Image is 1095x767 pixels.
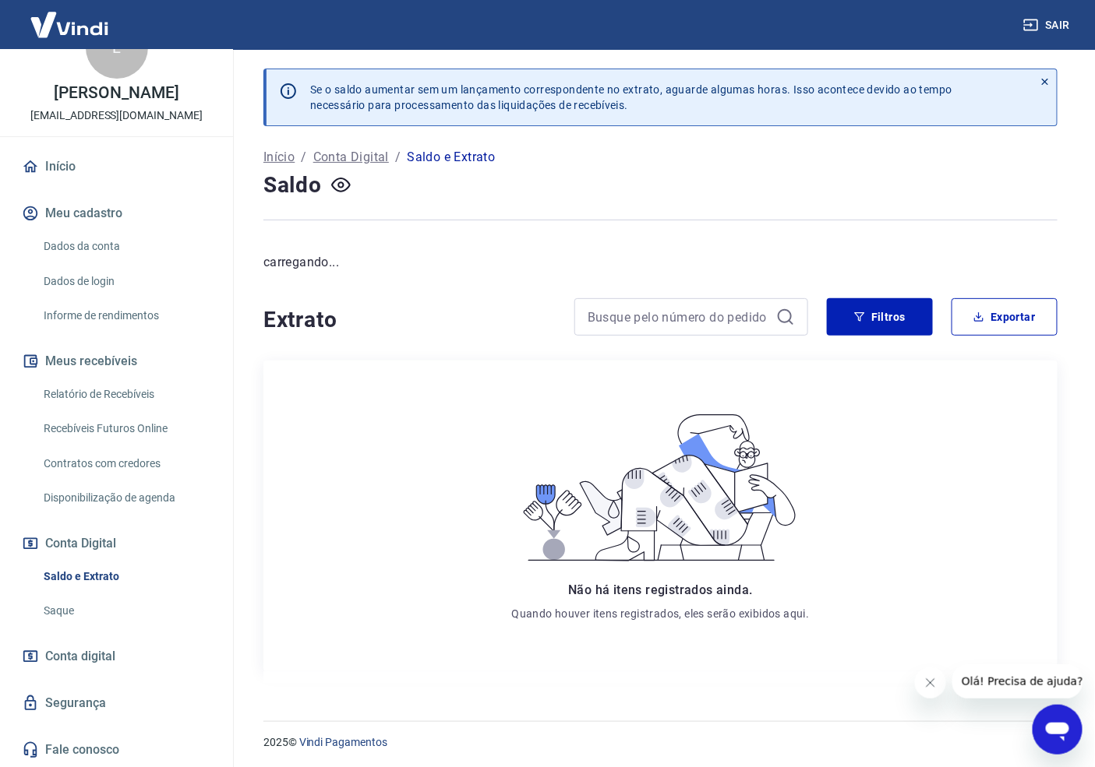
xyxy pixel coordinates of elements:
[301,148,306,167] p: /
[37,448,214,480] a: Contratos com credores
[263,253,1058,272] p: carregando...
[263,170,322,201] h4: Saldo
[37,266,214,297] a: Dados de login
[19,733,214,767] a: Fale conosco
[37,300,214,332] a: Informe de rendimentos
[19,639,214,674] a: Conta digital
[19,526,214,561] button: Conta Digital
[310,82,952,113] p: Se o saldo aumentar sem um lançamento correspondente no extrato, aguarde algumas horas. Isso acon...
[19,686,214,720] a: Segurança
[19,1,120,48] img: Vindi
[19,344,214,378] button: Meus recebíveis
[19,196,214,230] button: Meu cadastro
[263,148,295,167] a: Início
[37,378,214,410] a: Relatório de Recebíveis
[827,298,933,336] button: Filtros
[37,230,214,262] a: Dados da conta
[313,148,389,167] a: Conta Digital
[9,11,131,23] span: Olá! Precisa de ajuda?
[1033,705,1083,755] iframe: Botão para abrir a janela de mensagens
[952,664,1083,698] iframe: Mensagem da empresa
[263,304,556,336] h4: Extrato
[1020,11,1076,40] button: Sair
[588,305,770,329] input: Busque pelo número do pedido
[407,148,495,167] p: Saldo e Extrato
[915,667,946,698] iframe: Fechar mensagem
[952,298,1058,336] button: Exportar
[54,85,178,101] p: [PERSON_NAME]
[568,582,752,597] span: Não há itens registrados ainda.
[37,482,214,514] a: Disponibilização de agenda
[45,646,115,667] span: Conta digital
[395,148,401,167] p: /
[37,595,214,627] a: Saque
[37,413,214,445] a: Recebíveis Futuros Online
[263,734,1058,751] p: 2025 ©
[511,606,809,621] p: Quando houver itens registrados, eles serão exibidos aqui.
[19,150,214,184] a: Início
[37,561,214,593] a: Saldo e Extrato
[30,107,203,124] p: [EMAIL_ADDRESS][DOMAIN_NAME]
[299,736,387,748] a: Vindi Pagamentos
